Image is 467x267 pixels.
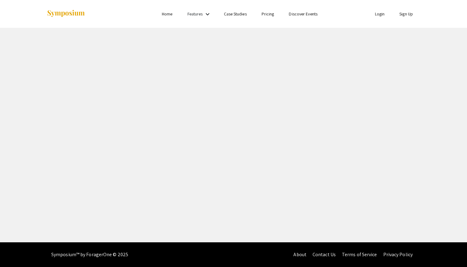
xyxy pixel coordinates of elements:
a: Features [187,11,203,17]
img: Symposium by ForagerOne [47,10,85,18]
a: Terms of Service [342,251,377,258]
a: Case Studies [224,11,247,17]
div: Symposium™ by ForagerOne © 2025 [51,242,128,267]
a: Login [375,11,385,17]
a: Sign Up [399,11,413,17]
iframe: Chat [441,239,462,262]
a: Discover Events [289,11,318,17]
a: About [293,251,306,258]
a: Pricing [262,11,274,17]
a: Home [162,11,172,17]
a: Contact Us [313,251,336,258]
mat-icon: Expand Features list [204,10,211,18]
a: Privacy Policy [383,251,413,258]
